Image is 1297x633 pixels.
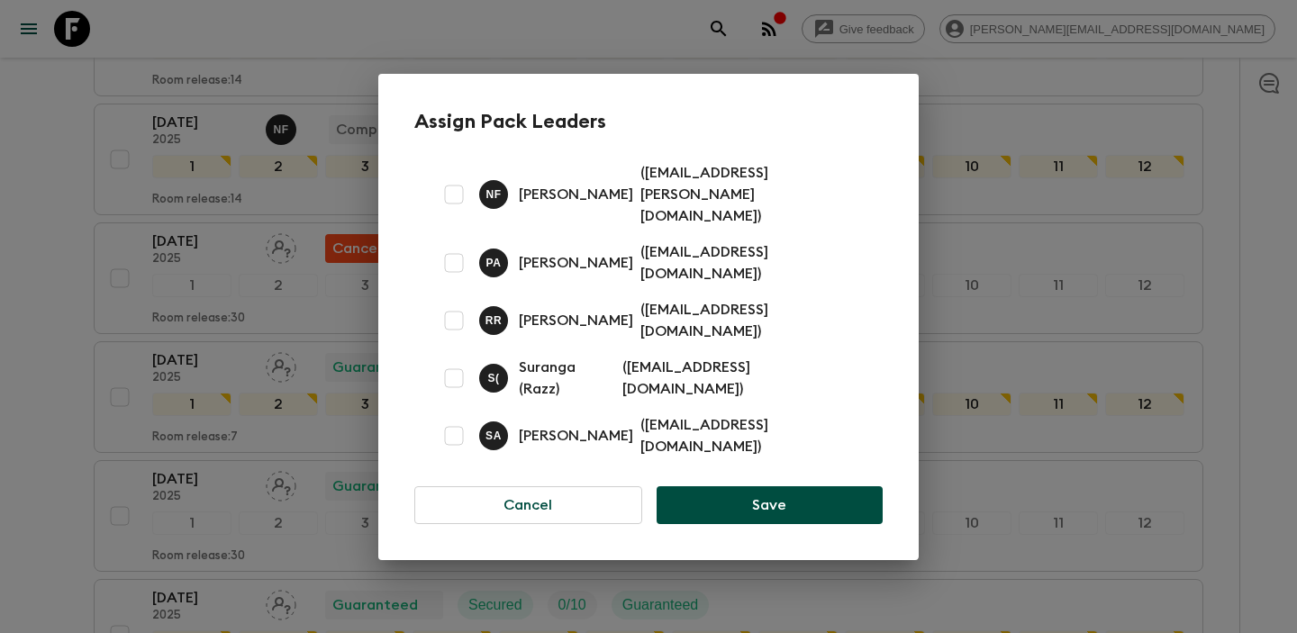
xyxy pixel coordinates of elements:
button: Save [657,486,883,524]
p: [PERSON_NAME] [519,184,633,205]
button: Cancel [414,486,642,524]
p: S ( [487,371,499,385]
p: R R [485,313,503,328]
p: ( [EMAIL_ADDRESS][DOMAIN_NAME] ) [640,299,861,342]
p: S A [485,429,502,443]
p: ( [EMAIL_ADDRESS][DOMAIN_NAME] ) [640,414,861,457]
p: [PERSON_NAME] [519,425,633,447]
p: P A [486,256,502,270]
p: ( [EMAIL_ADDRESS][DOMAIN_NAME] ) [622,357,861,400]
p: Suranga (Razz) [519,357,615,400]
p: ( [EMAIL_ADDRESS][PERSON_NAME][DOMAIN_NAME] ) [640,162,861,227]
p: [PERSON_NAME] [519,252,633,274]
h2: Assign Pack Leaders [414,110,883,133]
p: ( [EMAIL_ADDRESS][DOMAIN_NAME] ) [640,241,861,285]
p: N F [485,187,501,202]
p: [PERSON_NAME] [519,310,633,331]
